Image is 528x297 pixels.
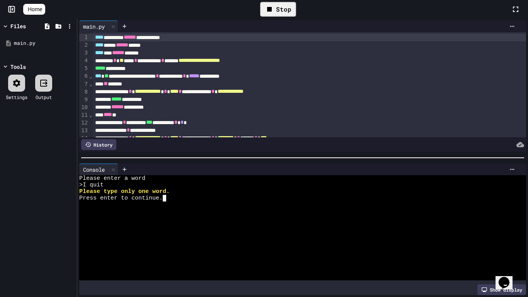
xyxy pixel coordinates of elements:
iframe: chat widget [496,266,520,289]
span: Please enter a word [79,175,145,182]
span: >I quit [79,182,104,188]
span: Please type only one word. [79,188,170,195]
div: 10 [79,104,89,111]
div: Files [10,22,26,30]
div: 8 [79,88,89,96]
div: Output [36,94,52,101]
a: Home [23,4,45,15]
div: 12 [79,119,89,127]
div: main.py [79,20,118,32]
div: main.py [14,39,74,47]
div: 4 [79,57,89,65]
div: 5 [79,65,89,72]
div: main.py [79,22,109,31]
div: History [81,139,116,150]
div: 3 [79,49,89,57]
div: Show display [477,284,526,295]
div: 9 [79,96,89,104]
div: 2 [79,41,89,49]
div: 6 [79,72,89,80]
span: Fold line [89,112,93,118]
div: Stop [260,2,296,17]
div: Console [79,166,109,174]
div: 11 [79,111,89,119]
div: 1 [79,34,89,41]
span: Fold line [89,73,93,79]
span: Press enter to continue. [79,195,163,201]
div: 13 [79,127,89,135]
div: 7 [79,80,89,88]
div: Settings [6,94,27,101]
span: Home [28,5,42,13]
div: Console [79,164,118,175]
div: 14 [79,135,89,142]
span: Fold line [89,81,93,87]
div: Tools [10,63,26,71]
